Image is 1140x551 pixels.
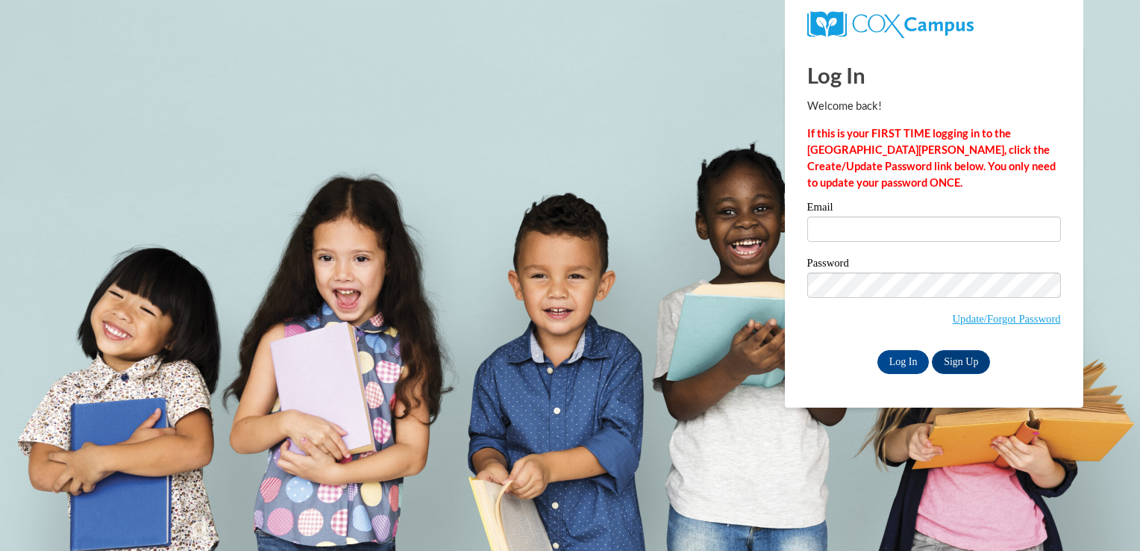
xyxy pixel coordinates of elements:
p: Welcome back! [807,98,1061,114]
a: Sign Up [932,350,990,374]
a: COX Campus [807,17,974,30]
img: COX Campus [807,11,974,38]
label: Email [807,202,1061,217]
label: Password [807,258,1061,273]
a: Update/Forgot Password [953,313,1061,325]
strong: If this is your FIRST TIME logging in to the [GEOGRAPHIC_DATA][PERSON_NAME], click the Create/Upd... [807,127,1056,189]
h1: Log In [807,60,1061,90]
input: Log In [877,350,930,374]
